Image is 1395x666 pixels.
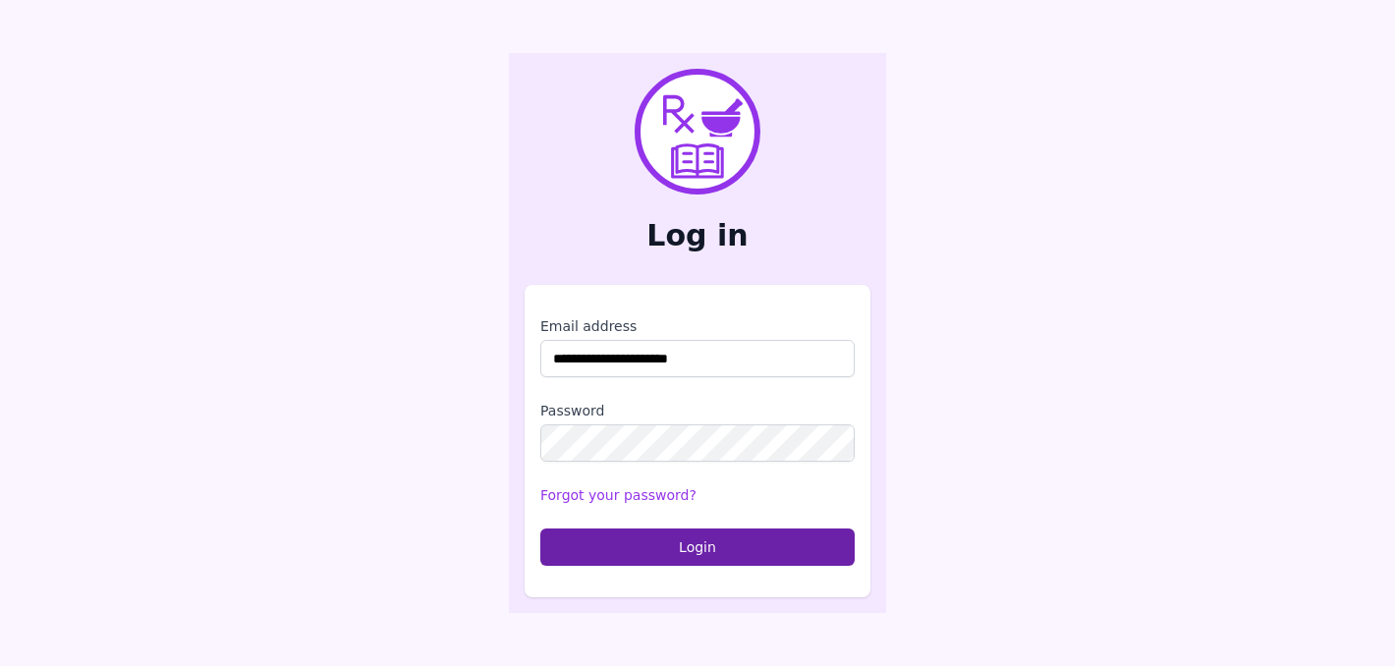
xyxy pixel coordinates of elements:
label: Email address [540,316,855,336]
img: PharmXellence Logo [635,69,760,194]
label: Password [540,401,855,420]
button: Login [540,528,855,566]
h2: Log in [525,218,870,253]
a: Forgot your password? [540,487,697,503]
